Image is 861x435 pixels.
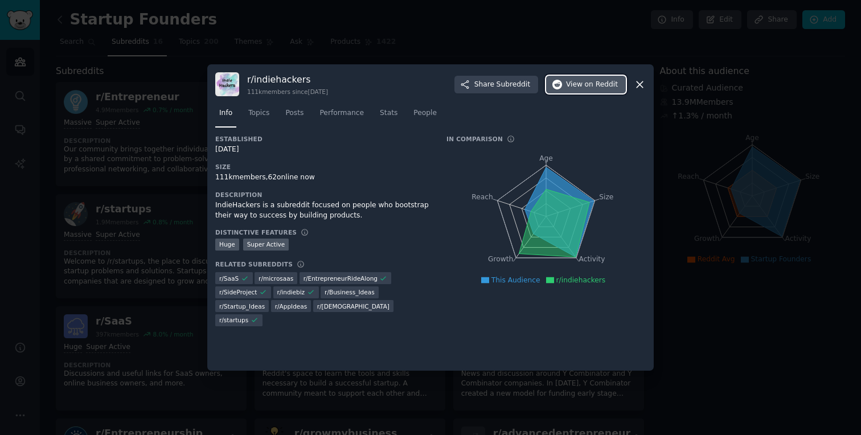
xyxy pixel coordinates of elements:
tspan: Activity [579,256,605,264]
span: View [566,80,618,90]
div: Huge [215,239,239,251]
h3: Size [215,163,430,171]
tspan: Age [539,154,553,162]
div: 111k members, 62 online now [215,173,430,183]
span: r/ AppIdeas [275,302,307,310]
span: on Reddit [585,80,618,90]
h3: Established [215,135,430,143]
span: People [413,108,437,118]
a: Info [215,104,236,128]
span: r/ microsaas [259,274,293,282]
span: Posts [285,108,304,118]
a: Performance [315,104,368,128]
tspan: Size [599,193,613,201]
span: r/ startups [219,316,248,324]
img: indiehackers [215,72,239,96]
span: This Audience [491,276,540,284]
span: r/ Startup_Ideas [219,302,265,310]
a: Stats [376,104,401,128]
span: r/ SideProject [219,288,257,296]
a: People [409,104,441,128]
div: [DATE] [215,145,430,155]
div: 111k members since [DATE] [247,88,328,96]
a: Topics [244,104,273,128]
span: r/ indiebiz [277,288,305,296]
h3: r/ indiehackers [247,73,328,85]
h3: Description [215,191,430,199]
tspan: Reach [471,193,493,201]
span: Share [474,80,530,90]
div: Super Active [243,239,289,251]
span: Topics [248,108,269,118]
h3: In Comparison [446,135,503,143]
div: IndieHackers is a subreddit focused on people who bootstrap their way to success by building prod... [215,200,430,220]
span: Stats [380,108,397,118]
tspan: Growth [488,256,513,264]
span: r/ [DEMOGRAPHIC_DATA] [317,302,389,310]
a: Posts [281,104,307,128]
h3: Related Subreddits [215,260,293,268]
span: r/indiehackers [556,276,606,284]
h3: Distinctive Features [215,228,297,236]
span: Info [219,108,232,118]
button: ShareSubreddit [454,76,538,94]
span: r/ EntrepreneurRideAlong [304,274,378,282]
span: Performance [319,108,364,118]
button: Viewon Reddit [546,76,626,94]
span: Subreddit [497,80,530,90]
span: r/ Business_Ideas [325,288,375,296]
span: r/ SaaS [219,274,239,282]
